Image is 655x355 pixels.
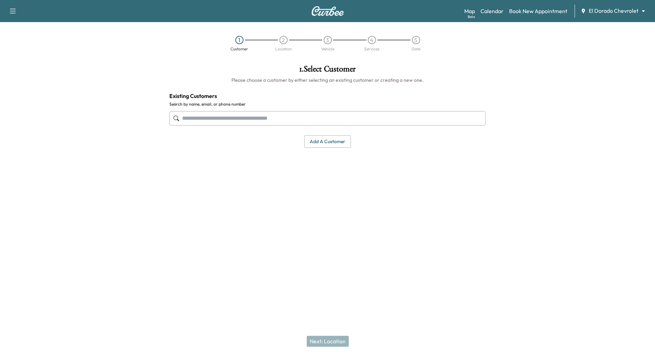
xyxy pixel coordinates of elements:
[169,77,486,83] h6: Please choose a customer by either selecting an existing customer or creating a new one.
[321,47,334,51] div: Vehicle
[311,6,344,16] img: Curbee Logo
[509,7,567,15] a: Book New Appointment
[464,7,475,15] a: MapBeta
[169,101,486,107] label: Search by name, email, or phone number
[480,7,504,15] a: Calendar
[412,36,420,44] div: 5
[169,92,486,100] h4: Existing Customers
[368,36,376,44] div: 4
[169,65,486,77] h1: 1 . Select Customer
[304,135,351,148] button: Add a customer
[324,36,332,44] div: 3
[230,47,248,51] div: Customer
[364,47,379,51] div: Services
[235,36,244,44] div: 1
[279,36,288,44] div: 2
[589,7,638,15] span: El Dorado Chevrolet
[411,47,420,51] div: Date
[275,47,292,51] div: Location
[468,14,475,19] div: Beta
